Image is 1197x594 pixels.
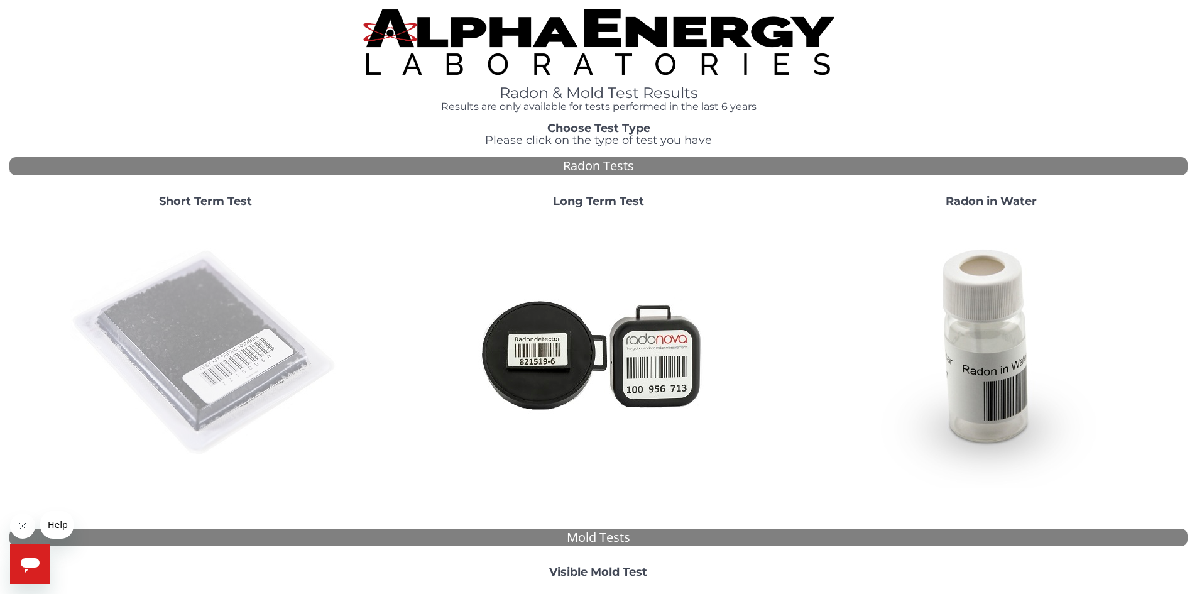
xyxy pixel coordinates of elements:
[485,133,712,147] span: Please click on the type of test you have
[547,121,650,135] strong: Choose Test Type
[363,9,834,75] img: TightCrop.jpg
[549,565,647,579] strong: Visible Mold Test
[70,218,341,488] img: ShortTerm.jpg
[9,157,1188,175] div: Radon Tests
[363,85,834,101] h1: Radon & Mold Test Results
[363,101,834,113] h4: Results are only available for tests performed in the last 6 years
[856,218,1126,488] img: RadoninWater.jpg
[40,511,74,539] iframe: Message from company
[463,218,733,488] img: Radtrak2vsRadtrak3.jpg
[946,194,1037,208] strong: Radon in Water
[10,544,50,584] iframe: Button to launch messaging window
[9,529,1188,547] div: Mold Tests
[159,194,252,208] strong: Short Term Test
[553,194,644,208] strong: Long Term Test
[10,514,35,539] iframe: Close message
